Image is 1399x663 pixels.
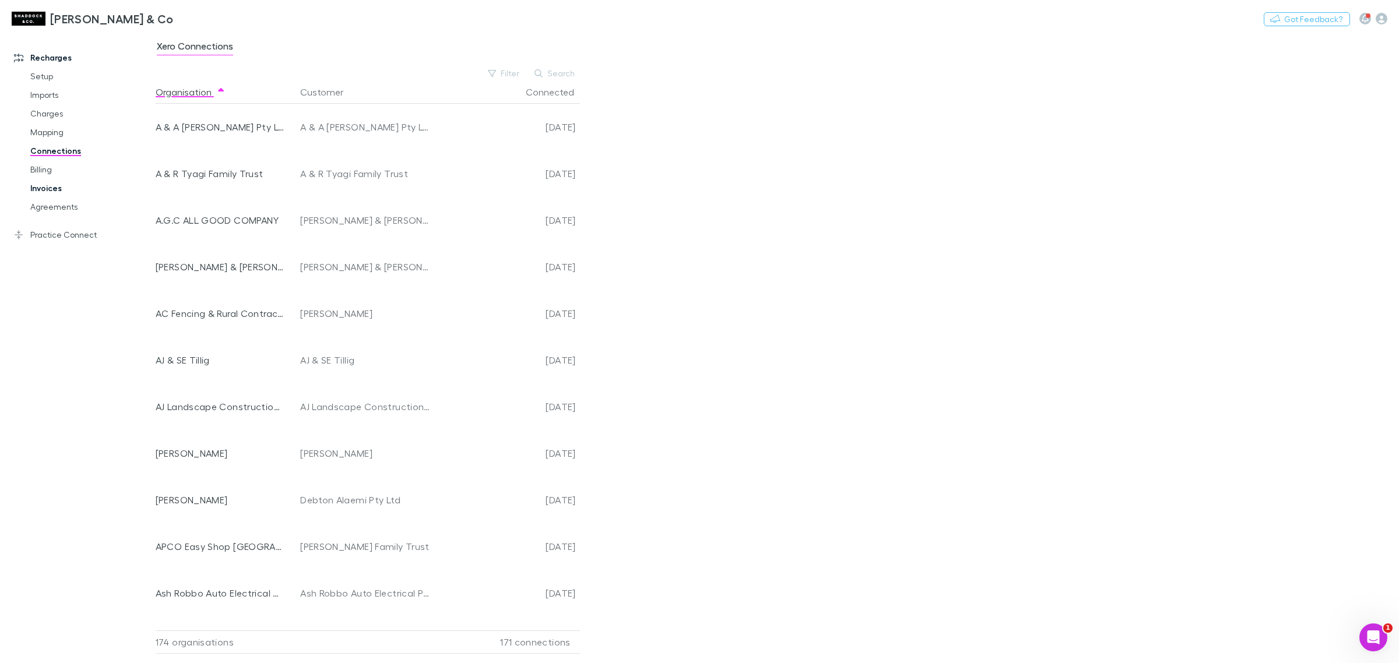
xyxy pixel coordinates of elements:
div: A & A [PERSON_NAME] Pty Ltd [300,104,431,150]
div: AC Fencing & Rural Contracting [156,290,284,337]
a: Mapping [19,123,164,142]
div: [PERSON_NAME] Family Trust [300,523,431,570]
a: Connections [19,142,164,160]
a: Recharges [2,48,164,67]
button: Filter [482,66,526,80]
div: [DATE] [436,477,576,523]
div: 171 connections [435,630,575,654]
div: A & A [PERSON_NAME] Pty Ltd [156,104,284,150]
div: APCO Easy Shop [GEOGRAPHIC_DATA] [156,523,284,570]
div: [PERSON_NAME] [156,616,284,663]
div: Ash Robbo Auto Electrical Pty Ltd [156,570,284,616]
div: [PERSON_NAME] [PERSON_NAME] [300,616,431,663]
button: Got Feedback? [1264,12,1350,26]
iframe: Intercom live chat [1359,623,1387,651]
button: Search [529,66,582,80]
div: AJ & SE Tillig [300,337,431,383]
div: AJ Landscape Construction Pty Ltd [156,383,284,430]
a: Practice Connect [2,225,164,244]
div: [DATE] [436,197,576,244]
div: A & R Tyagi Family Trust [156,150,284,197]
a: [PERSON_NAME] & Co [5,5,181,33]
div: [PERSON_NAME] [156,477,284,523]
a: Imports [19,86,164,104]
div: [PERSON_NAME] [300,290,431,337]
div: [PERSON_NAME] [156,430,284,477]
a: Billing [19,160,164,179]
div: Debton Alaemi Pty Ltd [300,477,431,523]
a: Charges [19,104,164,123]
div: [PERSON_NAME] [300,430,431,477]
div: [DATE] [436,244,576,290]
div: AJ & SE Tillig [156,337,284,383]
div: [PERSON_NAME] & [PERSON_NAME] [300,197,431,244]
span: 1 [1383,623,1393,633]
div: Ash Robbo Auto Electrical Pty Ltd [300,570,431,616]
a: Setup [19,67,164,86]
h3: [PERSON_NAME] & Co [50,12,174,26]
button: Connected [526,80,588,104]
div: A.G.C ALL GOOD COMPANY [156,197,284,244]
div: [DATE] [436,430,576,477]
div: [PERSON_NAME] & [PERSON_NAME] [300,244,431,290]
div: AJ Landscape Construction Pty Ltd [300,383,431,430]
button: Customer [300,80,357,104]
span: Xero Connections [157,40,233,55]
div: [DATE] [436,104,576,150]
a: Agreements [19,198,164,216]
a: Invoices [19,179,164,198]
div: [DATE] [436,570,576,616]
div: [DATE] [436,337,576,383]
div: [DATE] [436,383,576,430]
button: Organisation [156,80,226,104]
div: [PERSON_NAME] & [PERSON_NAME] [156,244,284,290]
div: [DATE] [436,150,576,197]
div: 174 organisations [156,630,296,654]
div: [DATE] [436,523,576,570]
img: Shaddock & Co's Logo [12,12,45,26]
div: [DATE] [436,616,576,663]
div: [DATE] [436,290,576,337]
div: A & R Tyagi Family Trust [300,150,431,197]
